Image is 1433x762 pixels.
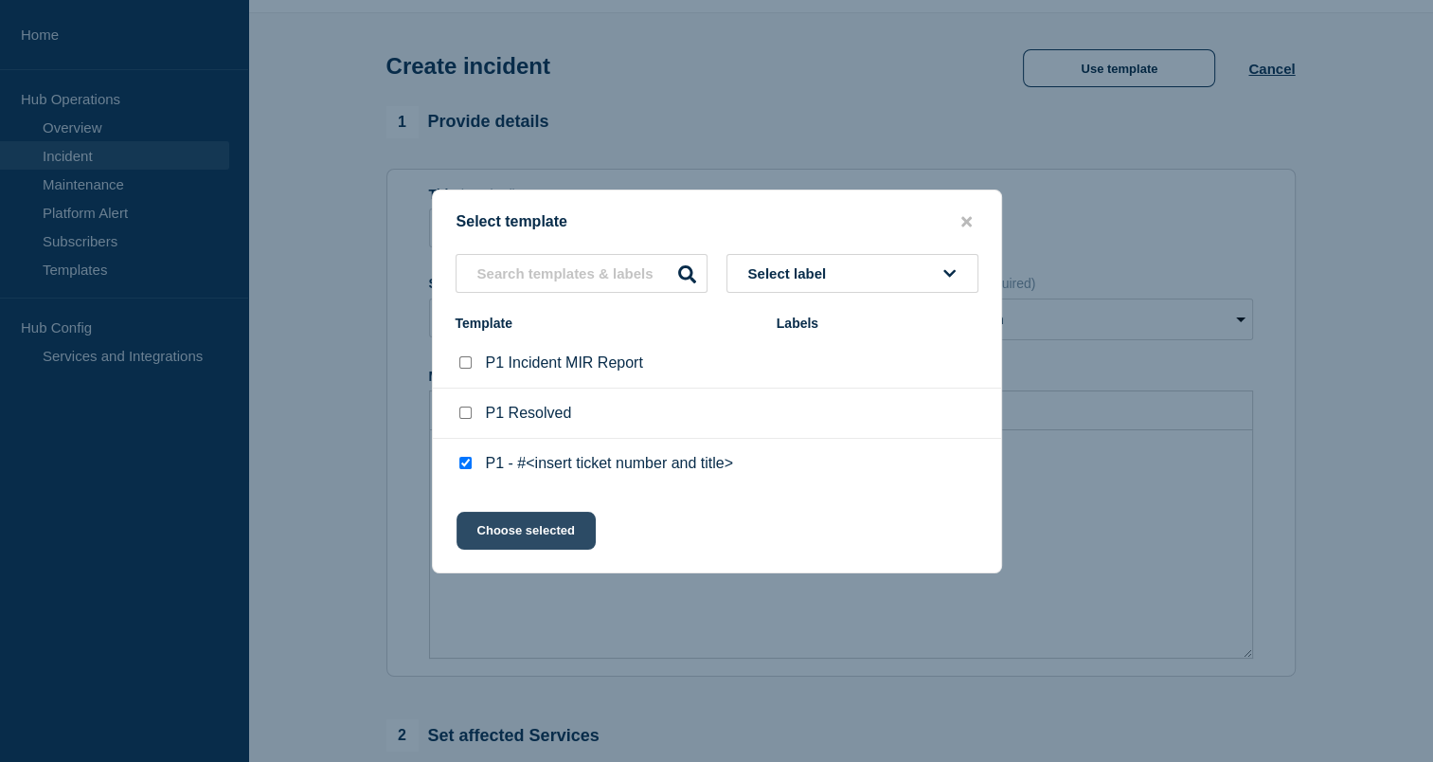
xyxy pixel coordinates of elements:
[956,213,977,231] button: close button
[459,457,472,469] input: P1 - #<insert ticket number and title> checkbox
[777,316,978,331] div: Labels
[486,354,643,372] p: P1 Incident MIR Report
[456,254,708,293] input: Search templates & labels
[459,407,472,419] input: P1 Resolved checkbox
[456,316,758,331] div: Template
[486,405,572,422] p: P1 Resolved
[457,512,596,550] button: Choose selected
[459,356,472,369] input: P1 Incident MIR Report checkbox
[486,455,733,472] p: P1 - #<insert ticket number and title>
[433,213,1001,231] div: Select template
[748,265,834,281] span: Select label
[726,254,978,293] button: Select label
